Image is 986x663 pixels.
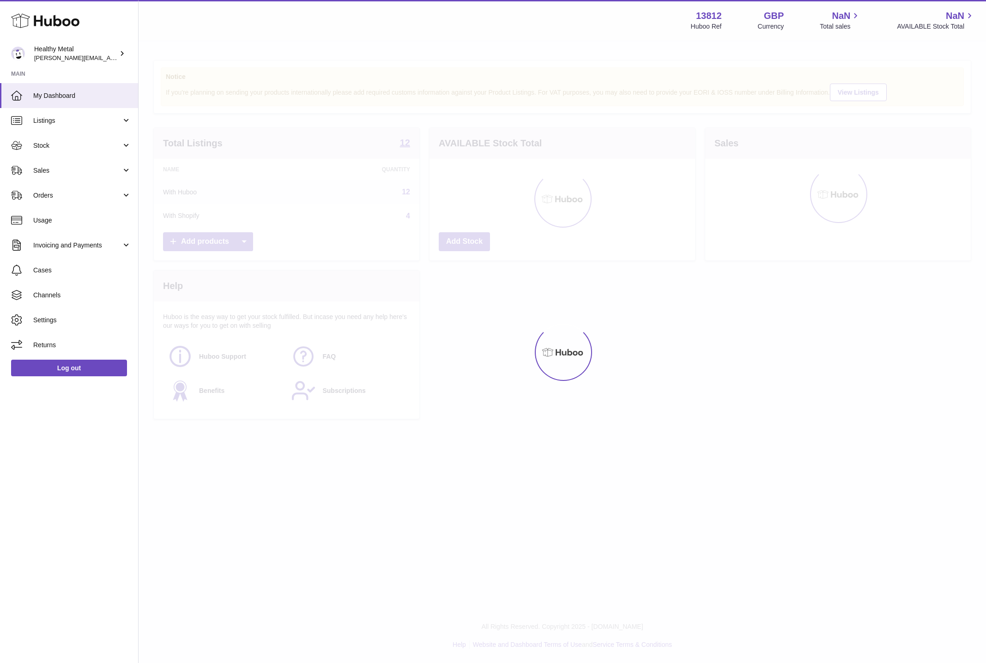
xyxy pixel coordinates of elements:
[758,22,784,31] div: Currency
[33,291,131,300] span: Channels
[11,47,25,60] img: jose@healthy-metal.com
[11,360,127,376] a: Log out
[33,116,121,125] span: Listings
[33,341,131,350] span: Returns
[946,10,964,22] span: NaN
[33,241,121,250] span: Invoicing and Payments
[832,10,850,22] span: NaN
[764,10,784,22] strong: GBP
[34,54,185,61] span: [PERSON_NAME][EMAIL_ADDRESS][DOMAIN_NAME]
[820,10,861,31] a: NaN Total sales
[897,10,975,31] a: NaN AVAILABLE Stock Total
[696,10,722,22] strong: 13812
[897,22,975,31] span: AVAILABLE Stock Total
[34,45,117,62] div: Healthy Metal
[33,316,131,325] span: Settings
[33,191,121,200] span: Orders
[33,166,121,175] span: Sales
[33,91,131,100] span: My Dashboard
[33,216,131,225] span: Usage
[33,266,131,275] span: Cases
[820,22,861,31] span: Total sales
[691,22,722,31] div: Huboo Ref
[33,141,121,150] span: Stock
